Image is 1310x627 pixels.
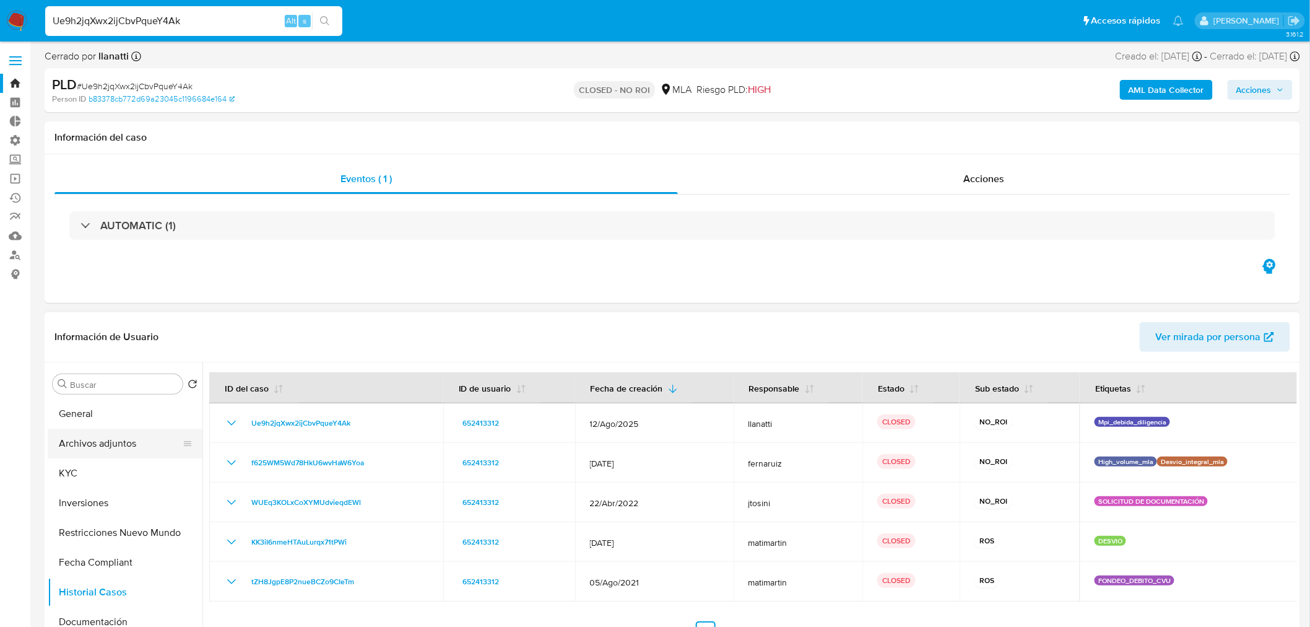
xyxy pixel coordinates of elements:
[1091,14,1161,27] span: Accesos rápidos
[54,131,1290,144] h1: Información del caso
[1120,80,1213,100] button: AML Data Collector
[70,379,178,390] input: Buscar
[312,12,337,30] button: search-icon
[748,82,771,97] span: HIGH
[48,577,202,607] button: Historial Casos
[574,81,655,99] p: CLOSED - NO ROI
[89,94,235,105] a: b83378cb772d69a23045c1196684e164
[48,429,193,458] button: Archivos adjuntos
[341,172,392,186] span: Eventos ( 1 )
[45,13,342,29] input: Buscar usuario o caso...
[69,211,1275,240] div: AUTOMATIC (1)
[1173,15,1184,26] a: Notificaciones
[963,172,1004,186] span: Acciones
[77,80,193,92] span: # Ue9h2jqXwx2ijCbvPqueY4Ak
[286,15,296,27] span: Alt
[1140,322,1290,352] button: Ver mirada por persona
[1288,14,1301,27] a: Salir
[1210,50,1300,63] div: Cerrado el: [DATE]
[48,488,202,518] button: Inversiones
[660,83,692,97] div: MLA
[303,15,306,27] span: s
[1228,80,1293,100] button: Acciones
[1116,50,1202,63] div: Creado el: [DATE]
[48,458,202,488] button: KYC
[58,379,67,389] button: Buscar
[45,50,129,63] span: Cerrado por
[52,74,77,94] b: PLD
[1156,322,1261,352] span: Ver mirada por persona
[1129,80,1204,100] b: AML Data Collector
[1213,15,1283,27] p: andres.vilosio@mercadolibre.com
[48,399,202,429] button: General
[696,83,771,97] span: Riesgo PLD:
[52,94,86,105] b: Person ID
[48,518,202,548] button: Restricciones Nuevo Mundo
[48,548,202,577] button: Fecha Compliant
[188,379,197,393] button: Volver al orden por defecto
[100,219,176,232] h3: AUTOMATIC (1)
[54,331,158,343] h1: Información de Usuario
[96,49,129,63] b: llanatti
[1205,50,1208,63] span: -
[1236,80,1272,100] span: Acciones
